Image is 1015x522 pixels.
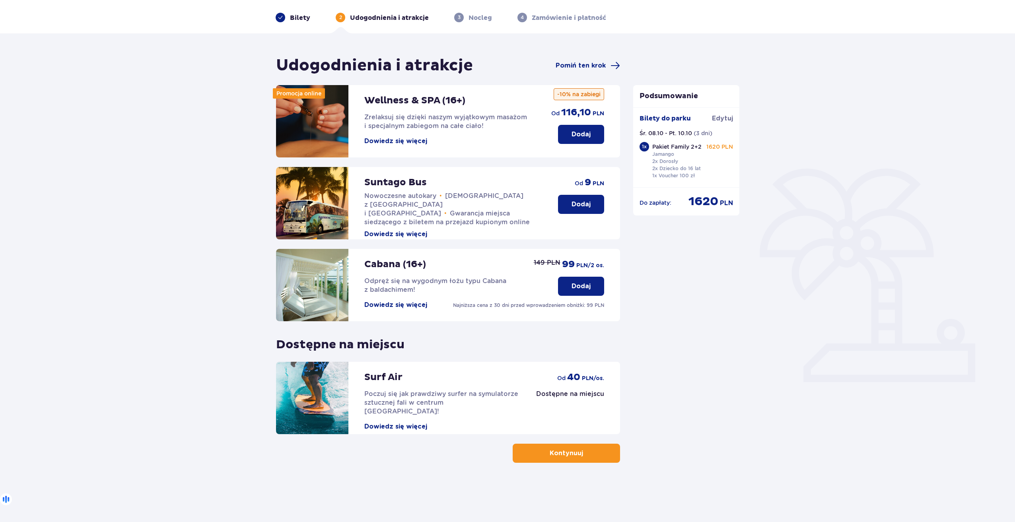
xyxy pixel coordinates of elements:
[556,61,606,70] span: Pomiń ten krok
[536,390,604,398] p: Dostępne na miejscu
[364,277,506,293] span: Odpręż się na wygodnym łożu typu Cabana z baldachimem!
[561,107,591,118] span: 116,10
[694,129,712,137] p: ( 3 dni )
[652,143,702,151] p: Pakiet Family 2+2
[557,374,566,382] span: od
[572,282,591,291] p: Dodaj
[364,113,527,130] span: Zrelaksuj się dzięki naszym wyjątkowym masażom i specjalnym zabiegom na całe ciało!
[350,14,429,22] p: Udogodnienia i atrakcje
[534,258,560,267] p: 149 PLN
[585,177,591,188] span: 9
[364,137,427,146] button: Dowiedz się więcej
[364,390,518,415] span: Poczuj się jak prawdziwy surfer na symulatorze sztucznej fali w centrum [GEOGRAPHIC_DATA]!
[640,142,649,151] div: 1 x
[273,88,325,99] div: Promocja online
[558,125,604,144] button: Dodaj
[444,210,447,217] span: •
[336,13,429,22] div: 2Udogodnienia i atrakcje
[532,14,606,22] p: Zamówienie i płatność
[572,200,591,209] p: Dodaj
[688,194,718,209] span: 1620
[652,158,701,179] p: 2x Dorosły 2x Dziecko do 16 lat 1x Voucher 100 zł
[364,258,426,270] p: Cabana (16+)
[454,13,492,22] div: 3Nocleg
[364,371,402,383] p: Surf Air
[706,143,733,151] p: 1620 PLN
[513,444,620,463] button: Kontynuuj
[575,179,583,187] span: od
[364,177,427,188] p: Suntago Bus
[567,371,580,383] span: 40
[640,199,671,207] p: Do zapłaty :
[453,302,604,309] p: Najniższa cena z 30 dni przed wprowadzeniem obniżki: 99 PLN
[339,14,342,21] p: 2
[554,88,604,100] p: -10% na zabiegi
[593,110,604,118] span: PLN
[364,95,465,107] p: Wellness & SPA (16+)
[469,14,492,22] p: Nocleg
[276,249,348,321] img: attraction
[276,56,473,76] h1: Udogodnienia i atrakcje
[439,192,442,200] span: •
[652,151,674,158] p: Jamango
[364,422,427,431] button: Dowiedz się więcej
[550,449,583,458] p: Kontynuuj
[276,13,310,22] div: Bilety
[290,14,310,22] p: Bilety
[276,85,348,157] img: attraction
[276,331,404,352] p: Dostępne na miejscu
[558,195,604,214] button: Dodaj
[364,301,427,309] button: Dowiedz się więcej
[276,362,348,434] img: attraction
[640,114,691,123] p: Bilety do parku
[364,230,427,239] button: Dowiedz się więcej
[593,180,604,188] span: PLN
[576,262,604,270] span: PLN /2 os.
[556,61,620,70] a: Pomiń ten krok
[458,14,461,21] p: 3
[276,167,348,239] img: attraction
[364,192,523,217] span: [DEMOGRAPHIC_DATA] z [GEOGRAPHIC_DATA] i [GEOGRAPHIC_DATA]
[364,192,436,200] span: Nowoczesne autokary
[633,91,740,101] p: Podsumowanie
[558,277,604,296] button: Dodaj
[562,258,575,270] span: 99
[521,14,524,21] p: 4
[640,129,692,137] p: Śr. 08.10 - Pt. 10.10
[572,130,591,139] p: Dodaj
[582,375,604,382] span: PLN /os.
[712,114,733,123] span: Edytuj
[517,13,606,22] div: 4Zamówienie i płatność
[551,109,560,117] span: od
[720,199,733,208] span: PLN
